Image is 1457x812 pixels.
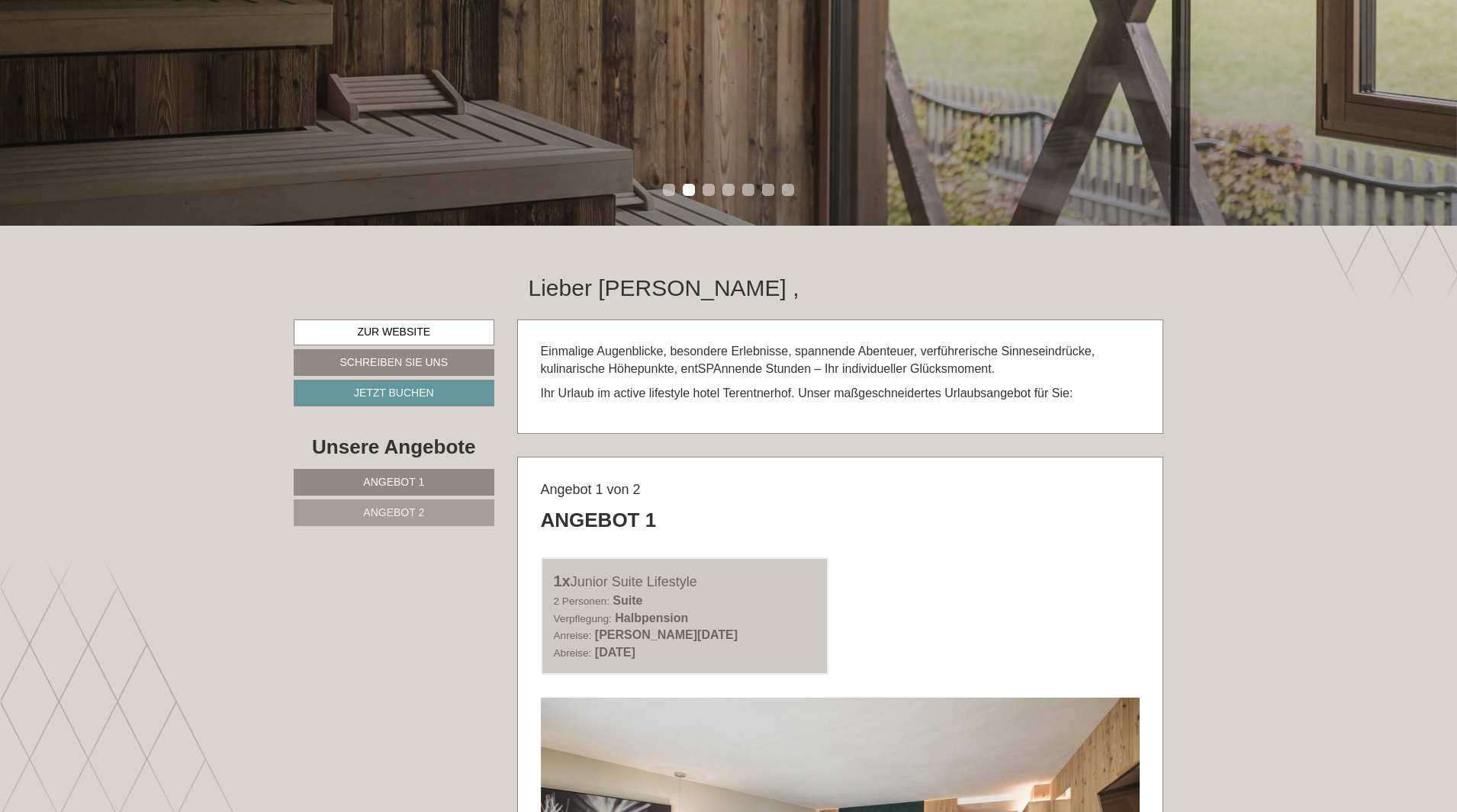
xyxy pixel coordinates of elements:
small: 2 Personen: [554,595,609,607]
a: Schreiben Sie uns [294,349,494,376]
small: Abreise: [554,647,592,659]
span: Angebot 1 von 2 [541,482,641,497]
p: Ihr Urlaub im active lifestyle hotel Terentnerhof. Unser maßgeschneidertes Urlaubsangebot für Sie: [541,385,1140,403]
b: [PERSON_NAME][DATE] [595,628,738,641]
div: Junior Suite Lifestyle [554,570,816,592]
div: Angebot 1 [541,506,657,534]
a: Zur Website [294,319,494,345]
small: Anreise: [554,630,592,641]
small: Verpflegung: [554,613,612,624]
b: Halbpension [615,611,688,624]
b: Suite [613,594,642,607]
span: Angebot 2 [363,506,424,518]
div: Unsere Angebote [294,433,494,461]
h1: Lieber [PERSON_NAME] , [529,275,799,300]
a: Jetzt buchen [294,380,494,406]
p: Einmalige Augenblicke, besondere Erlebnisse, spannende Abenteuer, verführerische Sinneseindrücke,... [541,343,1140,378]
b: 1x [554,573,571,589]
b: [DATE] [595,646,635,659]
span: Angebot 1 [363,476,424,488]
